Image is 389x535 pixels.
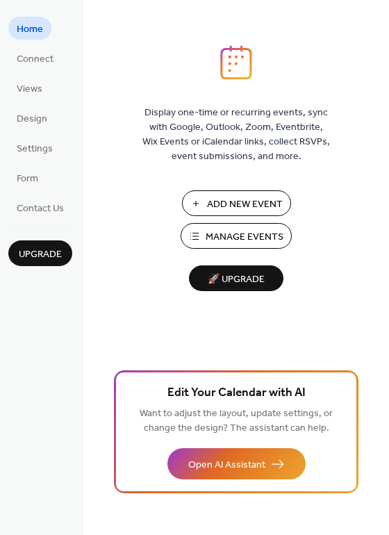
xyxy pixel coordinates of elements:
[17,201,64,216] span: Contact Us
[8,106,56,129] a: Design
[17,112,47,126] span: Design
[167,384,306,403] span: Edit Your Calendar with AI
[8,166,47,189] a: Form
[181,223,292,249] button: Manage Events
[19,247,62,262] span: Upgrade
[182,190,291,216] button: Add New Event
[167,448,306,479] button: Open AI Assistant
[206,230,283,245] span: Manage Events
[17,22,43,37] span: Home
[8,196,72,219] a: Contact Us
[17,172,38,186] span: Form
[140,404,333,438] span: Want to adjust the layout, update settings, or change the design? The assistant can help.
[8,240,72,266] button: Upgrade
[220,45,252,80] img: logo_icon.svg
[8,47,62,69] a: Connect
[8,136,61,159] a: Settings
[8,17,51,40] a: Home
[189,265,283,291] button: 🚀 Upgrade
[17,142,53,156] span: Settings
[142,106,330,164] span: Display one-time or recurring events, sync with Google, Outlook, Zoom, Eventbrite, Wix Events or ...
[207,197,283,212] span: Add New Event
[197,270,275,289] span: 🚀 Upgrade
[8,76,51,99] a: Views
[17,82,42,97] span: Views
[188,458,265,472] span: Open AI Assistant
[17,52,53,67] span: Connect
